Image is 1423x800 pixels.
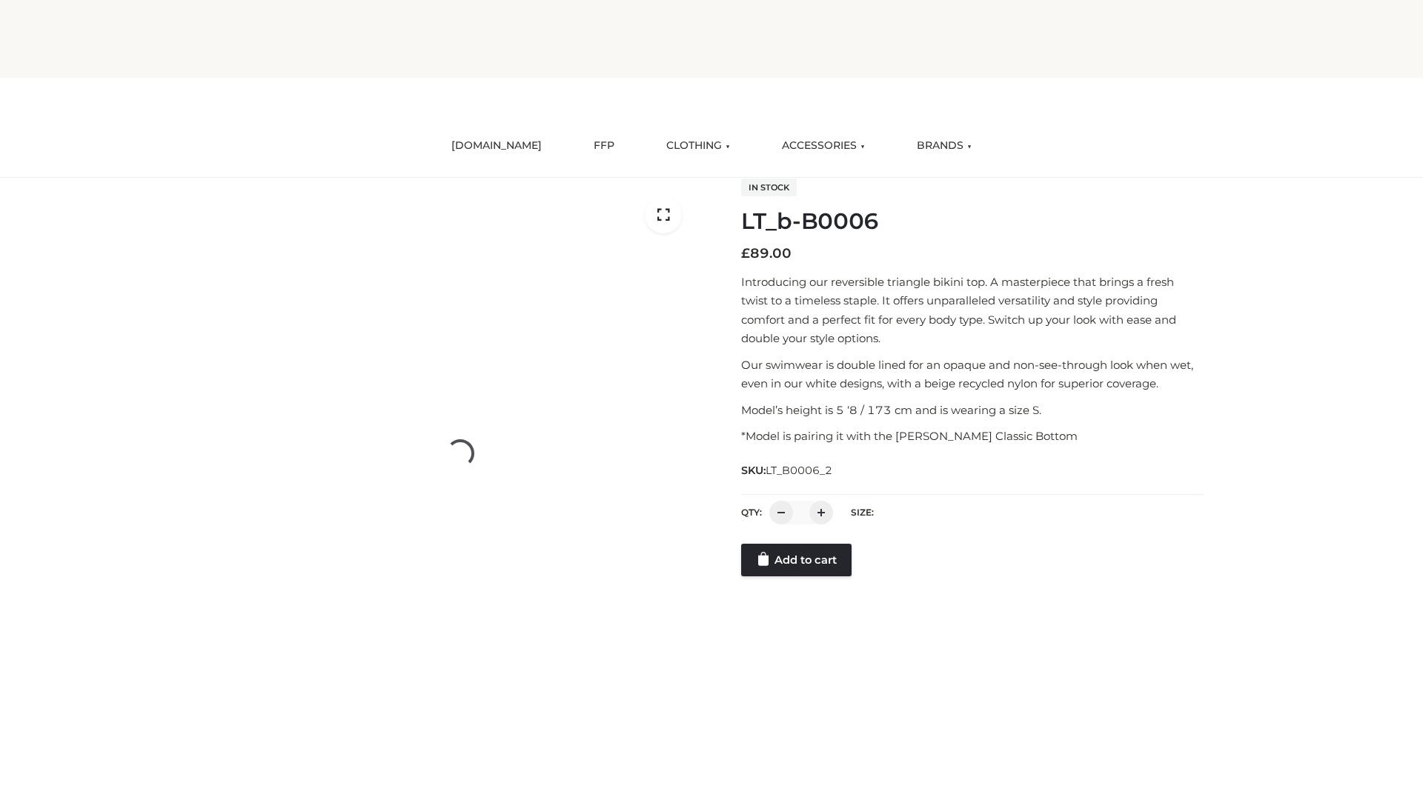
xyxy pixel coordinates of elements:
p: Model’s height is 5 ‘8 / 173 cm and is wearing a size S. [741,401,1203,420]
a: BRANDS [906,130,983,162]
h1: LT_b-B0006 [741,208,1203,235]
span: In stock [741,179,797,196]
a: FFP [583,130,626,162]
p: *Model is pairing it with the [PERSON_NAME] Classic Bottom [741,427,1203,446]
a: [DOMAIN_NAME] [440,130,553,162]
a: ACCESSORIES [771,130,876,162]
bdi: 89.00 [741,245,792,261]
span: £ [741,245,750,261]
label: QTY: [741,507,762,518]
p: Introducing our reversible triangle bikini top. A masterpiece that brings a fresh twist to a time... [741,273,1203,348]
span: SKU: [741,461,834,479]
a: CLOTHING [655,130,741,162]
span: LT_B0006_2 [766,464,832,477]
p: Our swimwear is double lined for an opaque and non-see-through look when wet, even in our white d... [741,356,1203,393]
a: Add to cart [741,544,852,576]
label: Size: [851,507,874,518]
